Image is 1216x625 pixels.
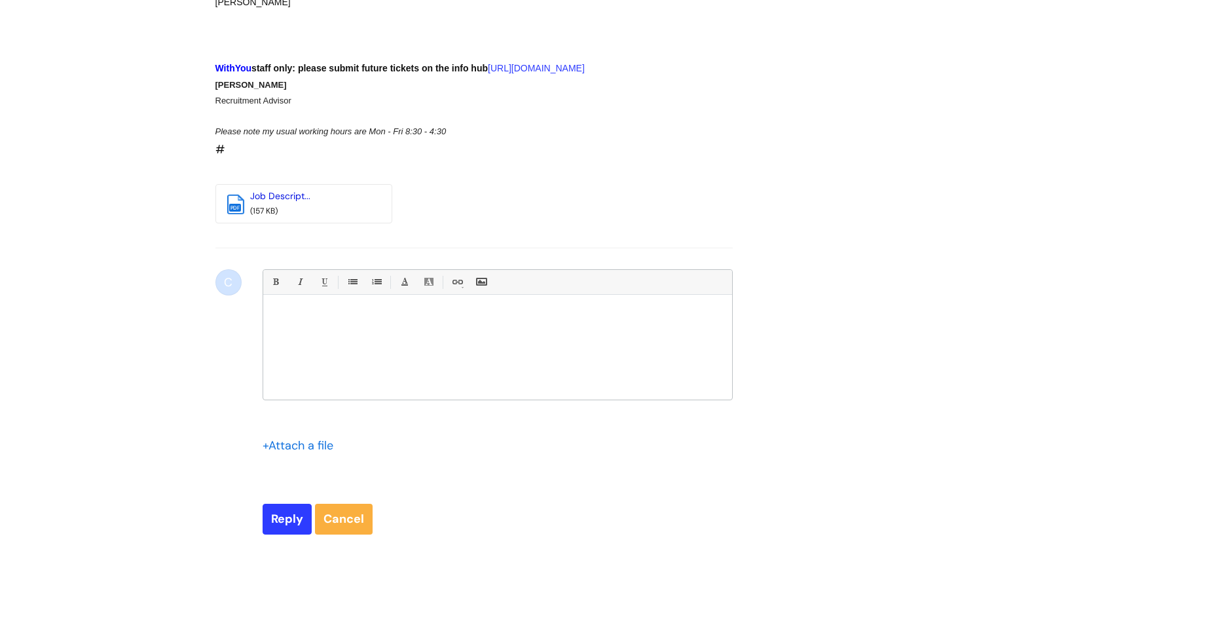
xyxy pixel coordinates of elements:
[344,274,360,290] a: • Unordered List (Ctrl-Shift-7)
[396,274,413,290] a: Font Color
[267,274,284,290] a: Bold (Ctrl-B)
[420,274,437,290] a: Back Color
[215,80,287,90] b: [PERSON_NAME]
[215,93,686,108] div: Recruitment Advisor
[250,190,310,202] a: Job Descript...
[215,269,242,295] div: C
[291,274,308,290] a: Italic (Ctrl-I)
[250,204,355,219] div: (157 KB)
[473,274,489,290] a: Insert Image...
[488,63,585,73] a: [URL][DOMAIN_NAME]
[263,504,312,534] input: Reply
[215,63,488,73] strong: staff only: please submit future tickets on the info hub
[449,274,465,290] a: Link
[368,274,384,290] a: 1. Ordered List (Ctrl-Shift-8)
[316,274,332,290] a: Underline(Ctrl-U)
[315,504,373,534] a: Cancel
[263,435,341,456] div: Attach a file
[229,204,242,212] span: pdf
[215,63,252,73] span: WithYou
[215,126,447,136] em: Please note my usual working hours are Mon - Fri 8:30 - 4:30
